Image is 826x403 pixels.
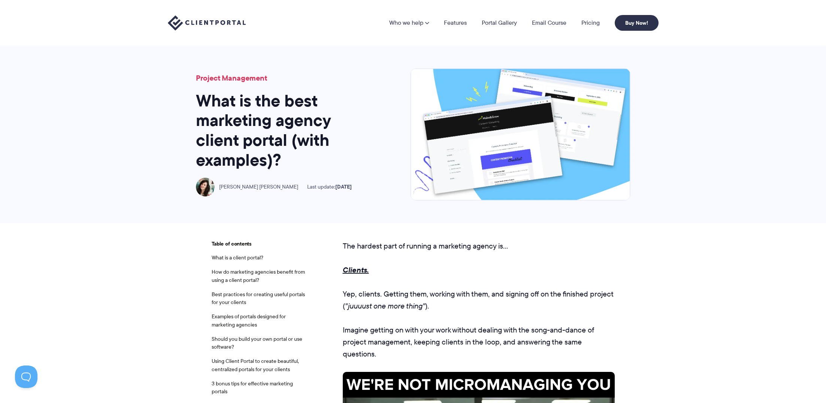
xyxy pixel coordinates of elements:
[345,301,425,311] em: "juuuust one more thing"
[343,264,369,276] strong: Clients.
[212,291,305,306] a: Best practices for creating useful portals for your clients
[196,72,267,84] a: Project Management
[581,20,600,26] a: Pricing
[212,268,305,284] a: How do marketing agencies benefit from using a client portal?
[615,15,659,31] a: Buy Now!
[444,20,467,26] a: Features
[212,380,293,396] a: 3 bonus tips for effective marketing portals
[343,288,615,312] p: Yep, clients. Getting them, working with them, and signing off on the finished project ( ).
[196,91,376,170] h1: What is the best marketing agency client portal (with examples)?
[307,184,352,190] span: Last update:
[212,254,263,261] a: What is a client portal?
[389,20,429,26] a: Who we help
[343,240,615,252] p: The hardest part of running a marketing agency is...
[212,357,299,373] a: Using Client Portal to create beautiful, centralized portals for your clients
[343,324,615,360] p: Imagine getting on with your work without dealing with the song-and-dance of project management, ...
[212,313,286,328] a: Examples of portals designed for marketing agencies
[482,20,517,26] a: Portal Gallery
[15,366,37,388] iframe: Toggle Customer Support
[212,335,302,351] a: Should you build your own portal or use software?
[335,183,352,191] time: [DATE]
[532,20,566,26] a: Email Course
[219,184,298,190] span: [PERSON_NAME] [PERSON_NAME]
[212,240,305,248] span: Table of contents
